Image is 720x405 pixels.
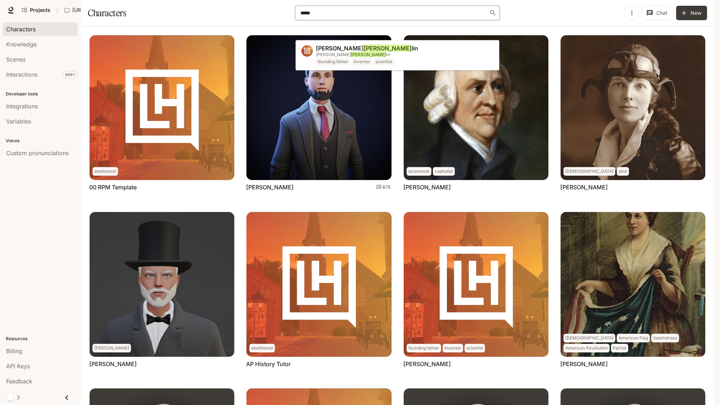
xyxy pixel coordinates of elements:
[88,6,126,20] h1: Characters
[404,35,548,180] img: Adam Smith
[72,7,113,13] p: [URL] Characters
[318,59,349,65] p: founding father
[316,45,418,52] span: [PERSON_NAME] lin
[351,52,386,57] span: [PERSON_NAME]
[561,35,705,180] img: Amelia Earhart
[376,184,390,190] a: Total conversations
[30,7,50,13] span: Projects
[54,6,61,14] div: /
[560,360,608,368] a: [PERSON_NAME]
[376,59,393,65] p: scientist
[246,183,294,191] a: [PERSON_NAME]
[404,212,548,357] img: Benjamin Franklin
[642,6,673,20] button: Chat
[61,3,124,17] button: Open workspace menu
[89,360,137,368] a: [PERSON_NAME]
[560,183,608,191] a: [PERSON_NAME]
[246,212,391,357] img: AP History Tutor
[302,45,313,57] img: Benjamin Franklin
[403,183,451,191] a: [PERSON_NAME]
[246,35,391,180] img: Abraham Lincoln
[354,59,371,65] p: inventor
[246,360,291,368] a: AP History Tutor
[90,35,234,180] img: 00 RPM Template
[89,183,137,191] a: 00 RPM Template
[561,212,705,357] img: Betsy Ross
[374,58,396,66] span: scientist
[352,58,374,66] span: inventor
[382,184,390,190] p: 675
[316,58,352,66] span: founding father
[403,360,451,368] a: [PERSON_NAME]
[364,45,412,52] span: [PERSON_NAME]
[19,3,54,17] a: Go to projects
[676,6,707,20] button: New
[316,52,390,57] span: [PERSON_NAME] lin
[90,212,234,357] img: Andrew Carnegie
